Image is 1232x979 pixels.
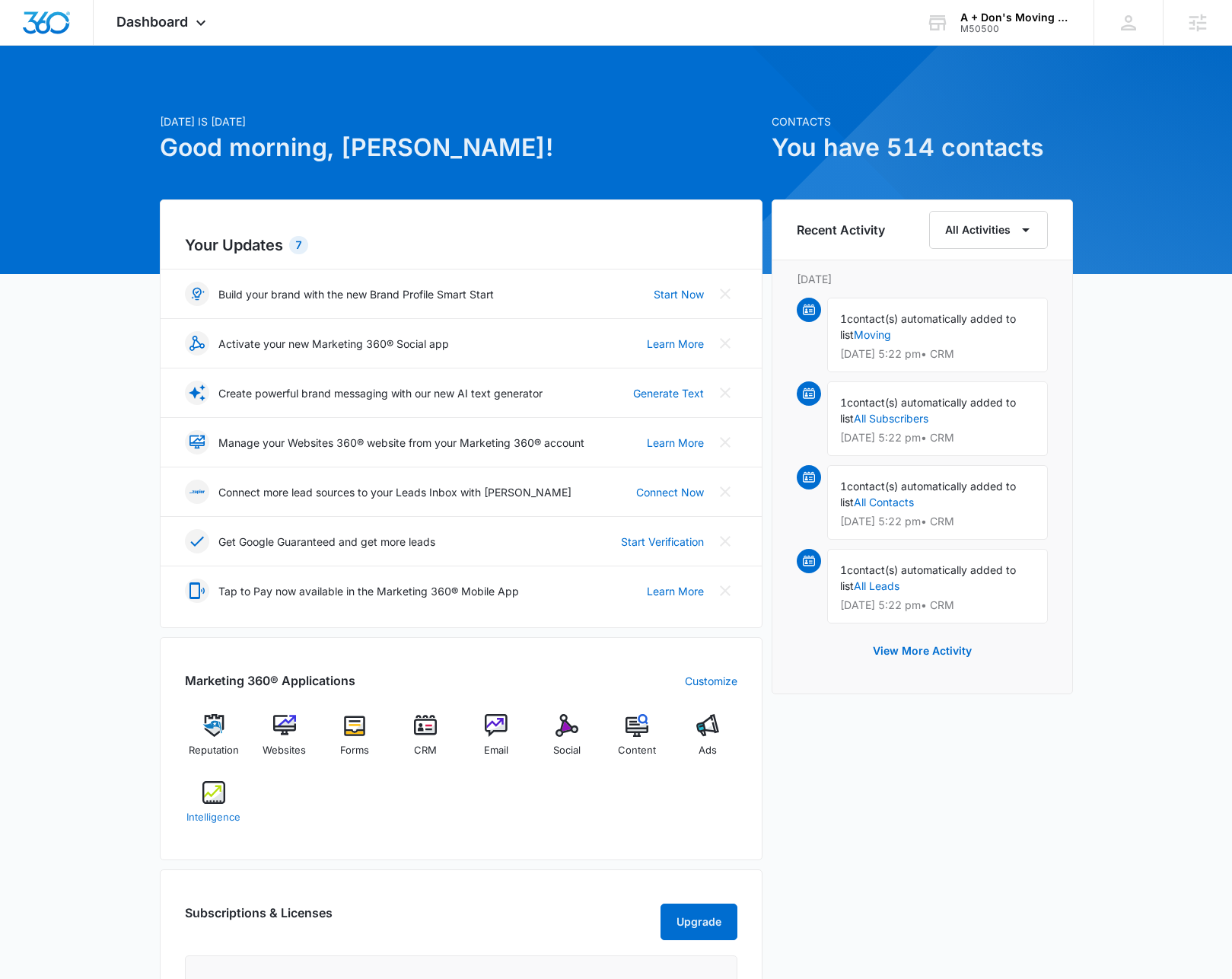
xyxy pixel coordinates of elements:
p: Connect more lead sources to your Leads Inbox with [PERSON_NAME] [218,484,571,500]
span: Ads [699,743,717,758]
p: Get Google Guaranteed and get more leads [218,534,435,550]
button: Close [713,331,737,356]
a: Learn More [647,583,704,599]
a: Moving [854,328,891,341]
button: Close [713,282,737,306]
a: Start Now [654,286,704,302]
p: Create powerful brand messaging with our new AI text generator [218,385,543,401]
h2: Subscriptions & Licenses [185,904,333,934]
button: Close [713,480,737,504]
h1: You have 514 contacts [772,129,1073,166]
a: Email [467,714,526,769]
button: Upgrade [661,904,737,940]
span: Intelligence [186,810,240,825]
a: Forms [326,714,384,769]
a: Ads [679,714,737,769]
p: [DATE] [797,271,1048,287]
span: Social [553,743,581,758]
a: Websites [255,714,314,769]
span: Forms [340,743,369,758]
button: Close [713,430,737,454]
span: contact(s) automatically added to list [840,480,1016,509]
span: Content [618,743,656,758]
a: All Contacts [854,496,914,509]
span: 1 [840,396,847,409]
button: View More Activity [858,633,987,669]
div: 7 [289,236,308,254]
span: CRM [414,743,437,758]
p: [DATE] is [DATE] [160,113,762,129]
a: Learn More [647,336,704,352]
a: Start Verification [621,534,704,550]
a: Customize [685,673,737,689]
button: All Activities [929,211,1048,249]
p: Build your brand with the new Brand Profile Smart Start [218,286,494,302]
span: Email [484,743,508,758]
span: contact(s) automatically added to list [840,312,1016,341]
span: Reputation [189,743,239,758]
button: Close [713,529,737,553]
a: Content [608,714,667,769]
h2: Marketing 360® Applications [185,671,355,690]
a: All Leads [854,579,899,592]
p: Manage your Websites 360® website from your Marketing 360® account [218,435,584,451]
p: [DATE] 5:22 pm • CRM [840,600,1035,611]
div: account id [960,24,1071,34]
div: account name [960,11,1071,24]
span: contact(s) automatically added to list [840,563,1016,592]
p: Activate your new Marketing 360® Social app [218,336,449,352]
h6: Recent Activity [797,221,885,239]
span: 1 [840,480,847,493]
a: Generate Text [633,385,704,401]
h2: Your Updates [185,234,737,257]
a: Connect Now [636,484,704,500]
span: contact(s) automatically added to list [840,396,1016,425]
span: 1 [840,563,847,576]
p: [DATE] 5:22 pm • CRM [840,432,1035,443]
span: 1 [840,312,847,325]
p: [DATE] 5:22 pm • CRM [840,349,1035,359]
a: Social [537,714,596,769]
a: Reputation [185,714,244,769]
p: Tap to Pay now available in the Marketing 360® Mobile App [218,583,519,599]
button: Close [713,579,737,603]
span: Dashboard [116,14,188,30]
a: Intelligence [185,781,244,836]
a: All Subscribers [854,412,928,425]
span: Websites [263,743,306,758]
h1: Good morning, [PERSON_NAME]! [160,129,762,166]
a: CRM [396,714,455,769]
p: [DATE] 5:22 pm • CRM [840,516,1035,527]
p: Contacts [772,113,1073,129]
a: Learn More [647,435,704,451]
button: Close [713,381,737,405]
